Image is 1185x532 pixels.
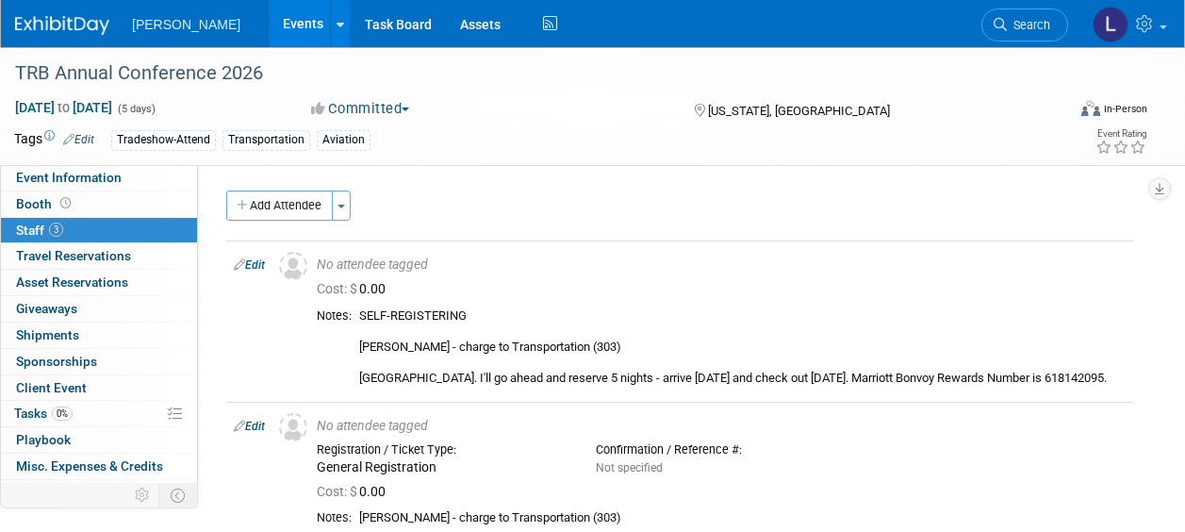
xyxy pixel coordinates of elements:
a: Event Information [1,165,197,191]
a: Sponsorships [1,349,197,374]
a: Shipments [1,323,197,348]
span: Event Information [16,170,122,185]
img: Format-Inperson.png [1081,101,1100,116]
a: Playbook [1,427,197,453]
div: Aviation [317,130,370,150]
div: Event Rating [1095,129,1146,139]
span: to [55,100,73,115]
div: No attendee tagged [317,257,1126,274]
div: No attendee tagged [317,418,1126,435]
a: Giveaways [1,296,197,322]
div: Transportation [222,130,310,150]
span: Not specified [596,461,663,474]
div: Event Format [982,98,1147,126]
span: Search [1007,18,1050,32]
div: TRB Annual Conference 2026 [8,57,1050,91]
a: Edit [234,420,265,433]
span: Sponsorships [16,354,97,369]
a: Booth [1,191,197,217]
span: [DATE] [DATE] [14,99,113,116]
a: Tasks0% [1,401,197,426]
div: In-Person [1103,102,1147,116]
img: ExhibitDay [15,16,109,35]
a: Travel Reservations [1,243,197,269]
span: Staff [16,223,63,238]
a: Edit [63,133,94,146]
td: Tags [14,129,94,151]
span: (5 days) [116,103,156,115]
a: Search [981,8,1068,42]
a: Asset Reservations [1,270,197,295]
span: Tasks [14,406,73,421]
button: Committed [304,99,417,119]
div: Registration / Ticket Type: [317,442,568,457]
div: Tradeshow-Attend [111,130,216,150]
div: Notes: [317,308,352,324]
span: [US_STATE], [GEOGRAPHIC_DATA] [708,104,890,118]
span: Client Event [16,380,87,395]
a: Misc. Expenses & Credits [1,454,197,479]
a: Staff3 [1,218,197,243]
span: 3 [49,223,63,237]
span: Cost: $ [317,484,359,499]
span: Asset Reservations [16,274,128,290]
span: [PERSON_NAME] [132,17,240,32]
div: General Registration [317,459,568,476]
span: Giveaways [16,301,77,316]
span: Shipments [16,327,79,342]
span: Misc. Expenses & Credits [16,458,163,474]
td: Personalize Event Tab Strip [126,483,159,507]
a: Client Event [1,375,197,401]
td: Toggle Event Tabs [159,483,198,507]
span: Playbook [16,432,71,447]
div: Confirmation / Reference #: [596,442,847,457]
span: 0% [52,407,73,421]
span: Travel Reservations [16,248,131,263]
img: Latice Spann [1093,7,1128,42]
a: Edit [234,258,265,272]
span: 0.00 [317,281,393,296]
div: SELF-REGISTERING [PERSON_NAME] - charge to Transportation (303) [GEOGRAPHIC_DATA]. I'll go ahead ... [359,308,1126,387]
button: Add Attendee [226,191,333,221]
div: Notes: [317,510,352,525]
div: [PERSON_NAME] - charge to Transportation (303) [359,510,1126,526]
span: Booth [16,196,74,211]
span: Booth not reserved yet [57,196,74,210]
img: Unassigned-User-Icon.png [279,413,307,441]
span: Cost: $ [317,281,359,296]
img: Unassigned-User-Icon.png [279,252,307,280]
span: 0.00 [317,484,393,499]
